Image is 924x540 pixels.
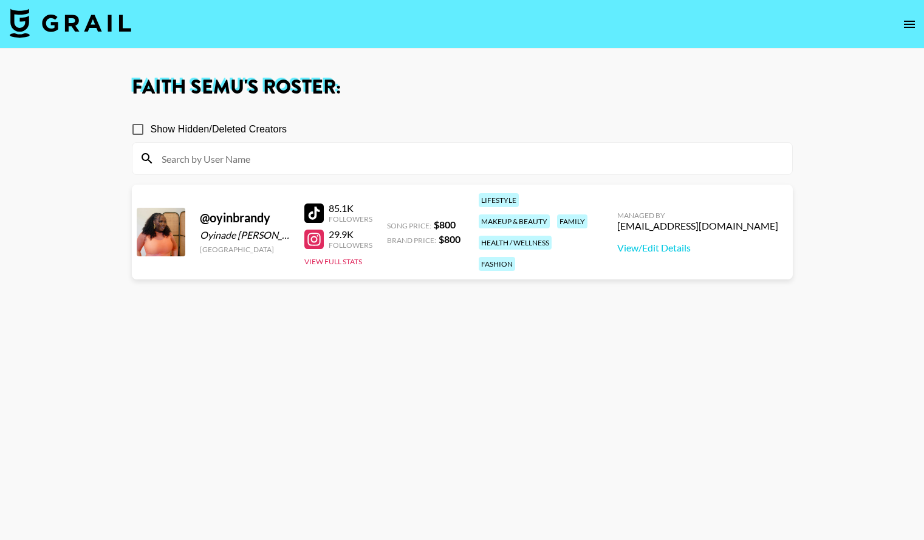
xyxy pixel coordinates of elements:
div: lifestyle [479,193,519,207]
div: health / wellness [479,236,552,250]
img: Grail Talent [10,9,131,38]
span: Show Hidden/Deleted Creators [151,122,287,137]
input: Search by User Name [154,149,785,168]
div: [EMAIL_ADDRESS][DOMAIN_NAME] [617,220,778,232]
div: 85.1K [329,202,372,214]
div: Oyinade [PERSON_NAME] [200,229,290,241]
span: Brand Price: [387,236,436,245]
div: @ oyinbrandy [200,210,290,225]
button: open drawer [897,12,922,36]
div: makeup & beauty [479,214,550,228]
div: Followers [329,241,372,250]
a: View/Edit Details [617,242,778,254]
h1: Faith Semu 's Roster: [132,78,793,97]
div: 29.9K [329,228,372,241]
span: Song Price: [387,221,431,230]
div: Managed By [617,211,778,220]
strong: $ 800 [434,219,456,230]
div: [GEOGRAPHIC_DATA] [200,245,290,254]
strong: $ 800 [439,233,460,245]
div: Followers [329,214,372,224]
div: fashion [479,257,515,271]
div: family [557,214,587,228]
button: View Full Stats [304,257,362,266]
